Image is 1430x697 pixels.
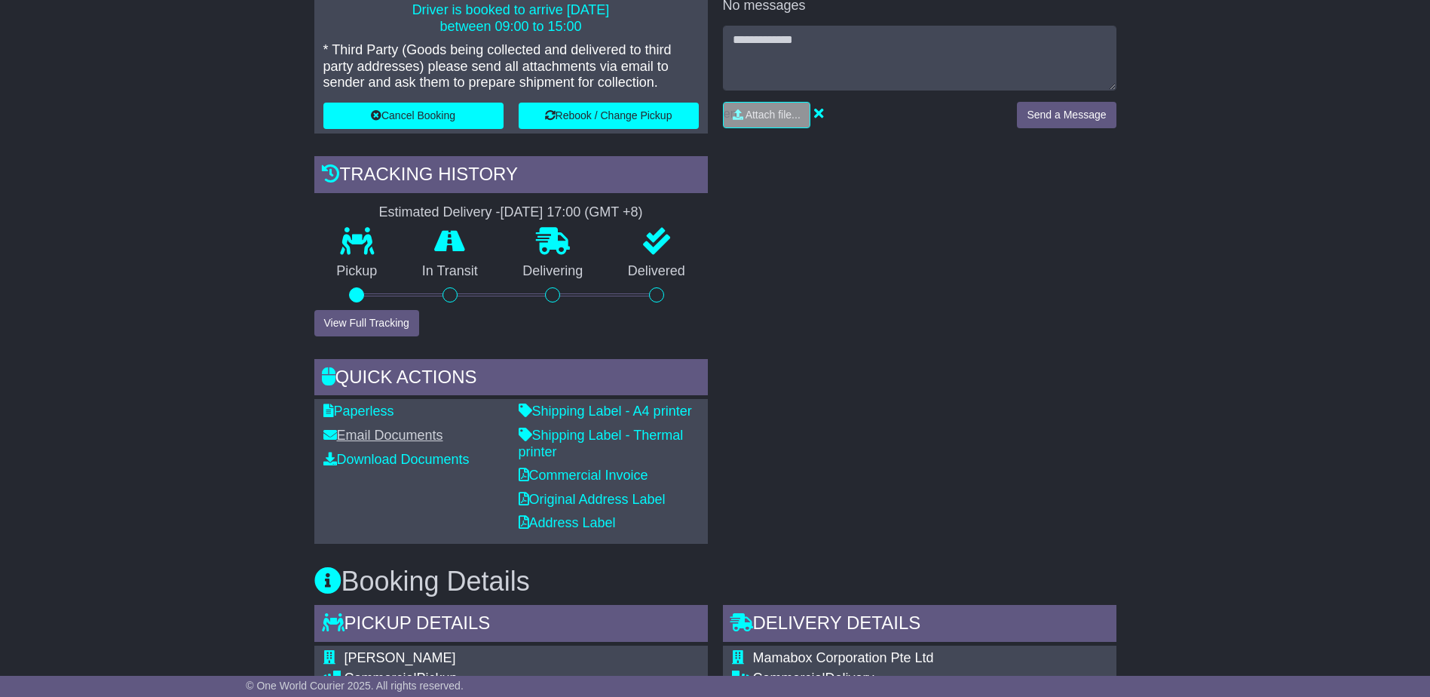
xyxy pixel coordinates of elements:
button: Send a Message [1017,102,1116,128]
div: Estimated Delivery - [314,204,708,221]
a: Commercial Invoice [519,468,648,483]
div: [DATE] 17:00 (GMT +8) [501,204,643,221]
div: Pickup Details [314,605,708,646]
p: Delivered [605,263,708,280]
a: Original Address Label [519,492,666,507]
button: Cancel Booking [323,103,504,129]
span: [PERSON_NAME] [344,650,456,665]
span: Commercial [753,671,825,686]
a: Download Documents [323,452,470,467]
a: Shipping Label - Thermal printer [519,428,684,459]
p: * Third Party (Goods being collected and delivered to third party addresses) please send all atta... [323,42,699,91]
span: Commercial [344,671,417,686]
a: Email Documents [323,428,443,443]
button: Rebook / Change Pickup [519,103,699,129]
p: Delivering [501,263,606,280]
div: Tracking history [314,156,708,197]
div: Quick Actions [314,359,708,400]
a: Address Label [519,515,616,530]
div: Delivery [753,671,983,687]
p: Pickup [314,263,400,280]
a: Paperless [323,404,394,419]
span: © One World Courier 2025. All rights reserved. [246,680,464,692]
p: Driver is booked to arrive [DATE] between 09:00 to 15:00 [323,2,699,35]
a: Shipping Label - A4 printer [519,404,692,419]
h3: Booking Details [314,567,1116,597]
p: In Transit [400,263,501,280]
button: View Full Tracking [314,310,419,336]
div: Pickup [344,671,590,687]
span: Mamabox Corporation Pte Ltd [753,650,934,665]
div: Delivery Details [723,605,1116,646]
